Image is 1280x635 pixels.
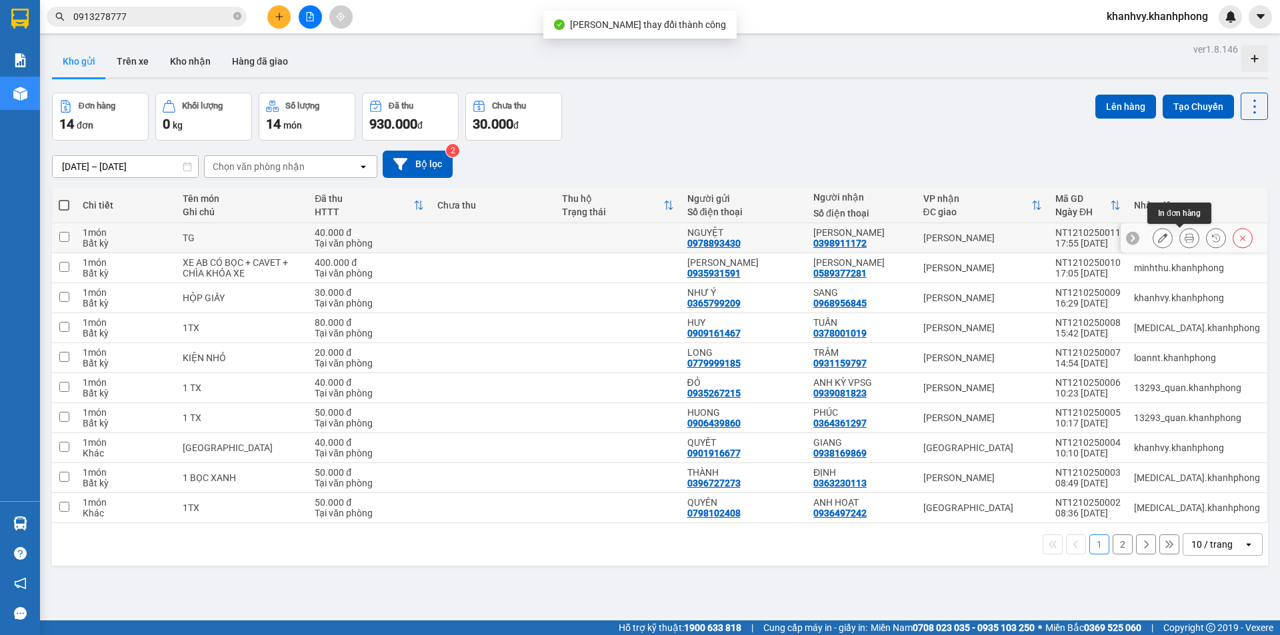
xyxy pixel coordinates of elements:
[1134,382,1260,393] div: 13293_quan.khanhphong
[83,377,169,388] div: 1 món
[923,442,1042,453] div: [GEOGRAPHIC_DATA]
[213,160,305,173] div: Chọn văn phòng nhận
[687,478,741,488] div: 0396727273
[315,268,424,279] div: Tại văn phòng
[83,298,169,309] div: Bất kỳ
[315,418,424,428] div: Tại văn phòng
[492,101,526,111] div: Chưa thu
[687,268,741,279] div: 0935931591
[14,607,27,620] span: message
[14,547,27,560] span: question-circle
[1243,539,1254,550] svg: open
[923,352,1042,363] div: [PERSON_NAME]
[813,192,910,203] div: Người nhận
[1055,193,1110,204] div: Mã GD
[923,322,1042,333] div: [PERSON_NAME]
[1055,437,1121,448] div: NT1210250004
[763,620,867,635] span: Cung cấp máy in - giấy in:
[1055,358,1121,368] div: 14:54 [DATE]
[14,577,27,590] span: notification
[1055,227,1121,238] div: NT1210250011
[813,268,867,279] div: 0589377281
[813,298,867,309] div: 0968956845
[417,120,423,131] span: đ
[315,388,424,398] div: Tại văn phòng
[106,45,159,77] button: Trên xe
[813,328,867,338] div: 0378001019
[1191,538,1233,551] div: 10 / trang
[465,93,562,141] button: Chưa thu30.000đ
[13,87,27,101] img: warehouse-icon
[1134,502,1260,513] div: tham.khanhphong
[554,19,565,30] span: check-circle
[83,317,169,328] div: 1 món
[684,622,741,633] strong: 1900 633 818
[1055,207,1110,217] div: Ngày ĐH
[358,161,369,172] svg: open
[83,227,169,238] div: 1 món
[446,144,459,157] sup: 2
[913,622,1035,633] strong: 0708 023 035 - 0935 103 250
[1134,442,1260,453] div: khanhvy.khanhphong
[923,382,1042,393] div: [PERSON_NAME]
[923,472,1042,483] div: [PERSON_NAME]
[813,418,867,428] div: 0364361297
[83,328,169,338] div: Bất kỳ
[687,257,800,268] div: MINH HẠNH
[383,151,453,178] button: Bộ lọc
[86,19,128,105] b: BIÊN NHẬN GỬI HÀNG
[1151,620,1153,635] span: |
[233,11,241,23] span: close-circle
[813,508,867,518] div: 0936497242
[389,101,413,111] div: Đã thu
[513,120,519,131] span: đ
[183,193,301,204] div: Tên món
[1055,448,1121,458] div: 10:10 [DATE]
[315,467,424,478] div: 50.000 đ
[1055,407,1121,418] div: NT1210250005
[687,227,800,238] div: NGUYỆT
[687,298,741,309] div: 0365799209
[112,63,183,80] li: (c) 2017
[183,322,301,333] div: 1TX
[687,388,741,398] div: 0935267215
[437,200,549,211] div: Chưa thu
[233,12,241,20] span: close-circle
[315,377,424,388] div: 40.000 đ
[917,188,1049,223] th: Toggle SortBy
[83,200,169,211] div: Chi tiết
[336,12,345,21] span: aim
[183,412,301,423] div: 1 TX
[83,448,169,458] div: Khác
[1153,228,1173,248] div: Sửa đơn hàng
[13,53,27,67] img: solution-icon
[52,45,106,77] button: Kho gửi
[329,5,353,29] button: aim
[83,358,169,368] div: Bất kỳ
[173,120,183,131] span: kg
[183,502,301,513] div: 1TX
[687,448,741,458] div: 0901916677
[83,478,169,488] div: Bất kỳ
[267,5,291,29] button: plus
[112,51,183,61] b: [DOMAIN_NAME]
[687,328,741,338] div: 0909161467
[315,287,424,298] div: 30.000 đ
[183,352,301,363] div: KIỆN NHỎ
[923,502,1042,513] div: [GEOGRAPHIC_DATA]
[813,358,867,368] div: 0931159797
[1055,257,1121,268] div: NT1210250010
[687,287,800,298] div: NHƯ Ý
[59,116,74,132] span: 14
[1045,620,1141,635] span: Miền Bắc
[285,101,319,111] div: Số lượng
[183,233,301,243] div: TG
[923,233,1042,243] div: [PERSON_NAME]
[315,448,424,458] div: Tại văn phòng
[83,437,169,448] div: 1 món
[813,437,910,448] div: GIANG
[183,207,301,217] div: Ghi chú
[183,382,301,393] div: 1 TX
[83,407,169,418] div: 1 món
[813,257,910,268] div: BẢO HOÀNG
